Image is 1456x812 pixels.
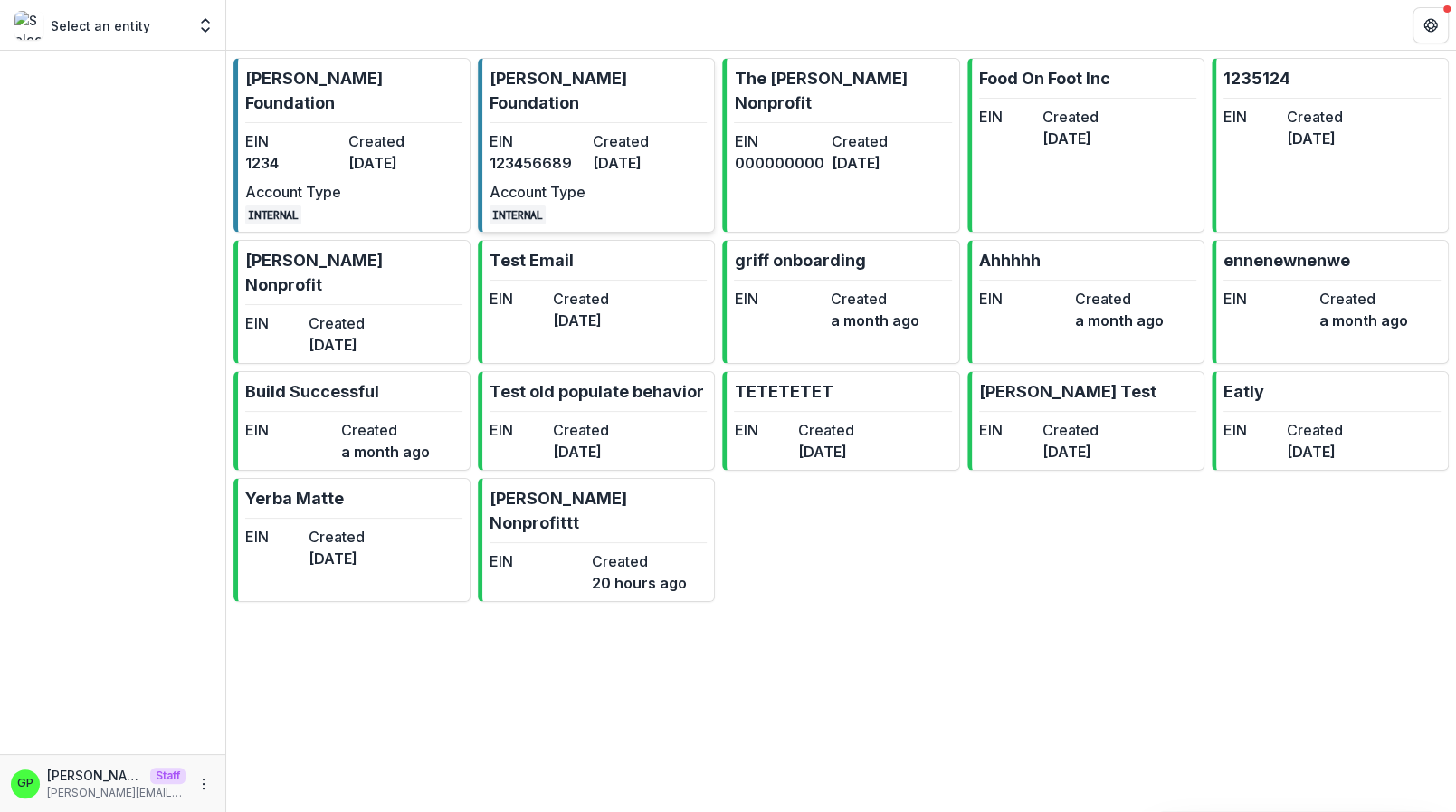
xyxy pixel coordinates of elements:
dt: EIN [979,106,1035,128]
a: Test EmailEINCreated[DATE] [478,240,715,364]
dt: Created [553,288,609,310]
a: [PERSON_NAME] NonprofitEINCreated[DATE] [233,240,471,364]
dd: 000000000 [734,152,823,174]
p: Build Successful [245,379,379,404]
dd: [DATE] [1287,128,1343,149]
a: [PERSON_NAME] TestEINCreated[DATE] [967,371,1204,471]
a: Test old populate behaviorEINCreated[DATE] [478,371,715,471]
p: ennenewnenwe [1223,248,1350,272]
dd: [DATE] [309,548,365,569]
dt: Created [341,419,430,441]
dt: EIN [245,419,334,441]
dt: Created [1042,419,1099,441]
p: [PERSON_NAME][EMAIL_ADDRESS][DOMAIN_NAME] [47,785,186,801]
dt: Created [593,130,689,152]
dt: EIN [1223,288,1312,310]
dt: EIN [734,419,790,441]
dt: Created [1042,106,1099,128]
p: TETETETET [734,379,833,404]
p: [PERSON_NAME] Nonprofit [245,248,462,297]
dd: 1234 [245,152,341,174]
dt: EIN [245,526,301,548]
dt: EIN [734,130,823,152]
button: More [193,773,214,795]
dt: EIN [979,419,1035,441]
p: Select an entity [51,16,150,35]
dt: Created [309,526,365,548]
a: Yerba MatteEINCreated[DATE] [233,478,471,602]
dt: Created [1287,419,1343,441]
dt: Created [830,288,918,310]
p: Staff [150,768,186,784]
div: Griffin Perry [17,778,33,789]
dt: Account Type [245,181,341,203]
button: Open entity switcher [193,7,218,43]
a: EatlyEINCreated[DATE] [1212,371,1449,471]
code: INTERNAL [490,205,546,224]
dt: Created [553,419,609,441]
p: [PERSON_NAME] Nonprofittt [490,486,707,535]
p: [PERSON_NAME] Foundation [490,66,707,115]
dd: a month ago [830,310,918,331]
dt: EIN [490,130,585,152]
dd: [DATE] [1287,441,1343,463]
a: Food On Foot IncEINCreated[DATE] [967,58,1204,233]
a: Build SuccessfulEINCreateda month ago [233,371,471,471]
p: Eatly [1223,379,1264,404]
dt: Created [797,419,853,441]
dd: [DATE] [1042,128,1099,149]
dt: EIN [979,288,1068,310]
dt: Created [1287,106,1343,128]
p: 1235124 [1223,66,1290,91]
p: Yerba Matte [245,486,344,511]
dt: EIN [1223,419,1280,441]
a: [PERSON_NAME] FoundationEIN1234Created[DATE]Account TypeINTERNAL [233,58,471,233]
dt: Created [1319,288,1408,310]
dt: Created [831,130,920,152]
dd: 20 hours ago [592,572,687,594]
dd: 123456689 [490,152,585,174]
button: Get Help [1413,7,1449,43]
a: AhhhhhEINCreateda month ago [967,240,1204,364]
dd: [DATE] [831,152,920,174]
a: griff onboardingEINCreateda month ago [722,240,959,364]
dt: Created [1075,288,1164,310]
dd: [DATE] [1042,441,1099,463]
dt: EIN [734,288,823,310]
a: [PERSON_NAME] NonprofitttEINCreated20 hours ago [478,478,715,602]
a: ennenewnenweEINCreateda month ago [1212,240,1449,364]
dt: Created [348,130,444,152]
p: Ahhhhh [979,248,1041,272]
p: [PERSON_NAME] Test [979,379,1156,404]
p: The [PERSON_NAME] Nonprofit [734,66,951,115]
a: [PERSON_NAME] FoundationEIN123456689Created[DATE]Account TypeINTERNAL [478,58,715,233]
dt: EIN [1223,106,1280,128]
dd: [DATE] [593,152,689,174]
dt: EIN [490,550,585,572]
p: [PERSON_NAME] [47,766,143,785]
code: INTERNAL [245,205,301,224]
dt: Created [309,312,365,334]
dd: [DATE] [797,441,853,463]
p: Test Email [490,248,574,272]
a: 1235124EINCreated[DATE] [1212,58,1449,233]
dt: EIN [245,130,341,152]
dd: a month ago [1075,310,1164,331]
dd: [DATE] [309,334,365,356]
dd: a month ago [341,441,430,463]
dd: [DATE] [348,152,444,174]
a: The [PERSON_NAME] NonprofitEIN000000000Created[DATE] [722,58,959,233]
p: griff onboarding [734,248,865,272]
dt: EIN [490,419,546,441]
p: [PERSON_NAME] Foundation [245,66,462,115]
dt: EIN [490,288,546,310]
img: Select an entity [14,11,43,40]
dt: EIN [245,312,301,334]
dd: [DATE] [553,441,609,463]
dd: a month ago [1319,310,1408,331]
p: Food On Foot Inc [979,66,1110,91]
p: Test old populate behavior [490,379,704,404]
dt: Account Type [490,181,585,203]
dd: [DATE] [553,310,609,331]
dt: Created [592,550,687,572]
